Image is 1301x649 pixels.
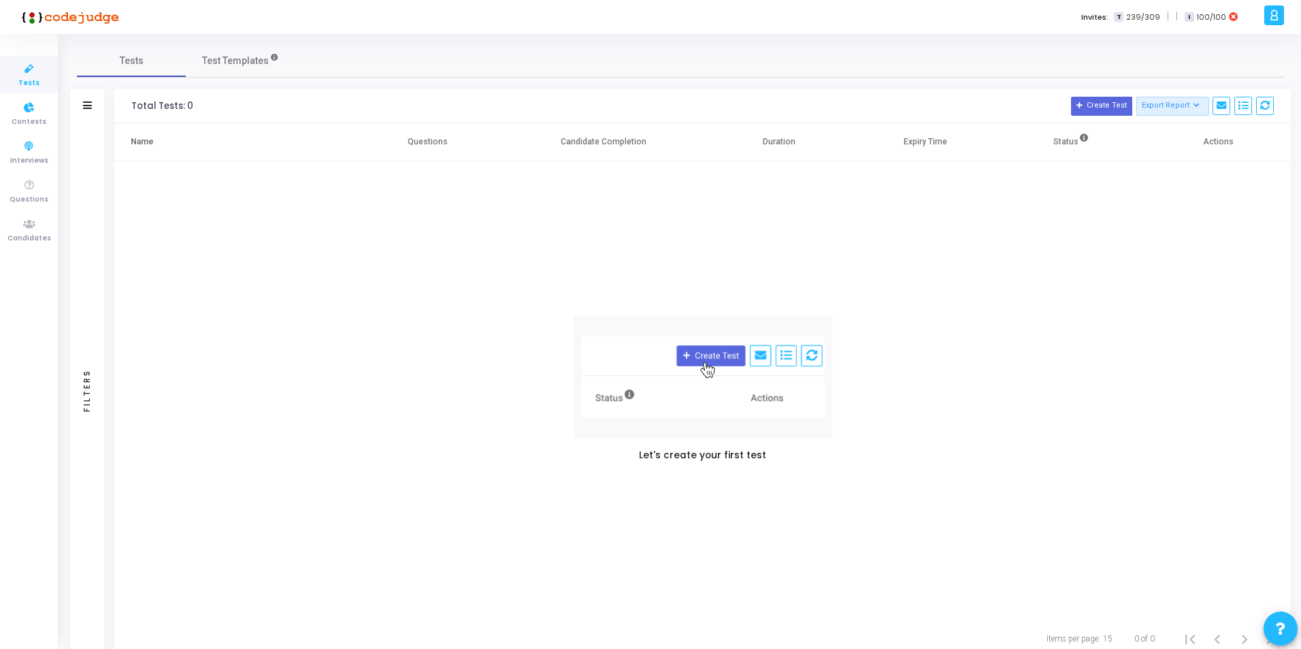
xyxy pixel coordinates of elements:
span: Questions [10,194,48,206]
th: Duration [706,123,852,161]
span: | [1176,10,1178,24]
label: Invites: [1081,12,1108,23]
th: Expiry Time [852,123,998,161]
th: Candidate Completion [501,123,706,161]
div: 15 [1103,633,1113,645]
span: Test Templates [202,54,269,68]
span: Interviews [10,155,48,167]
div: 0 of 0 [1134,633,1155,645]
span: I [1185,12,1193,22]
th: Actions [1144,123,1291,161]
span: 239/309 [1126,12,1160,23]
span: | [1167,10,1169,24]
div: Total Tests: 0 [131,101,193,112]
div: Items per page: [1047,633,1100,645]
span: Tests [120,54,144,68]
th: Name [114,123,355,161]
div: Filters [81,315,93,465]
button: Create Test [1071,97,1132,116]
th: Questions [355,123,501,161]
th: Status [998,123,1144,161]
span: Candidates [7,233,51,244]
img: new test/contest [574,315,832,439]
span: 100/100 [1197,12,1226,23]
img: logo [17,3,119,31]
h5: Let's create your first test [639,450,766,462]
button: Export Report [1136,97,1209,116]
span: Contests [12,116,46,128]
span: Tests [18,78,39,89]
span: T [1114,12,1123,22]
